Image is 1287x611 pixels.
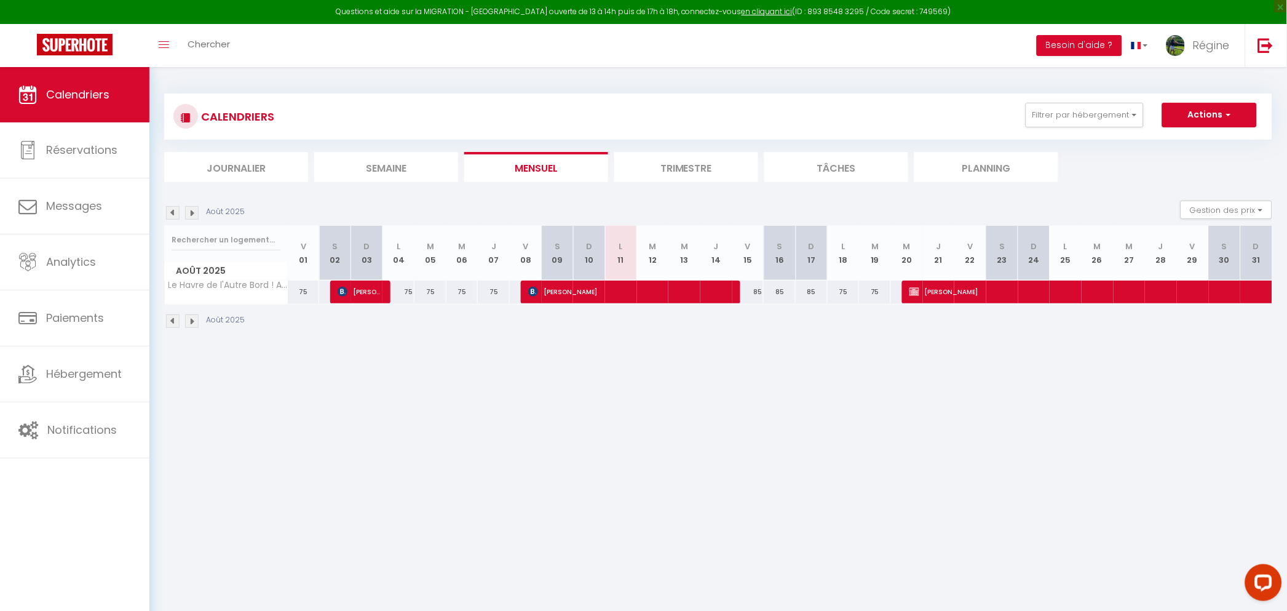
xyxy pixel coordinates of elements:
abbr: V [745,241,751,252]
span: Calendriers [46,87,109,102]
th: 09 [542,226,574,281]
span: [PERSON_NAME] [528,280,731,303]
abbr: S [1222,241,1227,252]
li: Journalier [164,152,308,182]
abbr: D [809,241,815,252]
div: 85 [764,281,796,303]
img: logout [1258,38,1273,53]
p: Août 2025 [206,206,245,218]
abbr: D [1253,241,1259,252]
th: 06 [446,226,478,281]
th: 20 [891,226,923,281]
span: Août 2025 [165,262,287,280]
abbr: M [1094,241,1101,252]
abbr: S [777,241,783,252]
p: Août 2025 [206,314,245,326]
li: Semaine [314,152,458,182]
th: 29 [1177,226,1209,281]
th: 04 [382,226,414,281]
th: 05 [414,226,446,281]
abbr: D [364,241,370,252]
li: Planning [914,152,1058,182]
th: 28 [1145,226,1177,281]
th: 01 [288,226,320,281]
th: 02 [319,226,351,281]
div: 85 [732,281,764,303]
abbr: M [871,241,879,252]
abbr: M [427,241,434,252]
span: Le Havre de l'Autre Bord ! Accès privé à la plage [167,281,290,290]
abbr: V [523,241,528,252]
abbr: J [491,241,496,252]
abbr: L [397,241,400,252]
abbr: M [1125,241,1133,252]
abbr: V [301,241,306,252]
span: Messages [46,198,102,214]
th: 12 [637,226,669,281]
abbr: L [841,241,845,252]
th: 31 [1240,226,1272,281]
th: 17 [796,226,828,281]
abbr: V [1190,241,1195,252]
abbr: M [681,241,688,252]
div: 75 [859,281,891,303]
th: 25 [1050,226,1082,281]
th: 14 [700,226,732,281]
div: 75 [446,281,478,303]
span: Notifications [47,422,117,437]
div: 85 [796,281,828,303]
th: 30 [1209,226,1241,281]
iframe: LiveChat chat widget [1235,559,1287,611]
th: 10 [573,226,605,281]
span: Analytics [46,254,96,270]
abbr: L [619,241,623,252]
span: Chercher [188,38,230,50]
li: Trimestre [614,152,758,182]
th: 08 [510,226,542,281]
abbr: D [1031,241,1037,252]
input: Rechercher un logement... [172,229,280,251]
th: 19 [859,226,891,281]
th: 26 [1082,226,1114,281]
abbr: V [968,241,973,252]
a: en cliquant ici [742,6,793,17]
abbr: M [459,241,466,252]
th: 18 [828,226,860,281]
span: Hébergement [46,366,122,381]
li: Mensuel [464,152,608,182]
button: Besoin d'aide ? [1037,35,1122,56]
div: 75 [382,281,414,303]
abbr: L [1064,241,1067,252]
div: 75 [288,281,320,303]
a: ... Régine [1157,24,1245,67]
span: Régine [1193,38,1230,53]
div: 75 [828,281,860,303]
th: 24 [1018,226,1050,281]
abbr: S [332,241,338,252]
button: Filtrer par hébergement [1026,103,1144,127]
th: 27 [1114,226,1146,281]
th: 16 [764,226,796,281]
button: Gestion des prix [1181,201,1272,219]
img: ... [1166,35,1185,56]
div: 75 [478,281,510,303]
img: Super Booking [37,34,113,55]
span: Réservations [46,142,117,158]
abbr: S [999,241,1005,252]
button: Actions [1162,103,1257,127]
abbr: M [649,241,657,252]
abbr: J [1158,241,1163,252]
abbr: J [936,241,941,252]
abbr: D [586,241,592,252]
th: 23 [986,226,1018,281]
th: 07 [478,226,510,281]
abbr: S [555,241,560,252]
span: [PERSON_NAME] [338,280,380,303]
abbr: M [903,241,911,252]
h3: CALENDRIERS [198,103,274,130]
a: Chercher [178,24,239,67]
th: 21 [923,226,955,281]
th: 03 [351,226,383,281]
abbr: J [714,241,719,252]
